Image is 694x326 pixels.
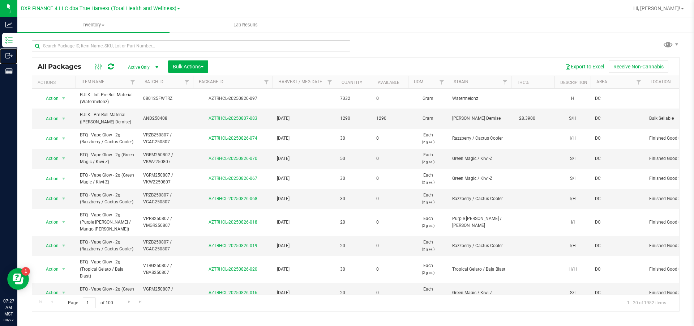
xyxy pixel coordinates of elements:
span: 20 [340,242,368,249]
span: [DATE] [277,155,331,162]
p: (2 g ea.) [412,269,444,276]
span: 0 [376,155,404,162]
span: [DATE] [277,242,331,249]
span: VRZB250807 / VCAC250807 [143,132,189,145]
span: Bulk Actions [173,64,204,69]
span: select [59,241,68,251]
span: Each [412,239,444,253]
span: Action [39,93,59,103]
span: All Packages [38,63,89,71]
button: Bulk Actions [168,60,208,73]
div: H [559,94,586,103]
a: Harvest / Mfg Date [278,79,322,84]
span: [DATE] [277,135,331,142]
span: Each [412,286,444,300]
span: Page of 100 [62,297,119,309]
span: 0 [376,242,404,249]
span: select [59,114,68,124]
a: AZTRHCL-20250826-067 [209,176,257,181]
a: Filter [261,76,273,88]
span: BTQ - Vape Glow - 2g (Purple [PERSON_NAME] / Mango [PERSON_NAME]) [80,212,134,233]
a: THC% [517,80,529,85]
span: VGRM250807 / VKWZ250807 [143,286,189,300]
a: Item Name [81,79,104,84]
span: 0 [376,95,404,102]
span: Green Magic / Kiwi-Z [452,289,507,296]
span: 28.3900 [515,113,539,124]
a: Area [596,79,607,84]
a: Package ID [199,79,223,84]
p: (2 g ea.) [412,199,444,206]
span: DC [595,115,641,122]
span: 0 [376,289,404,296]
button: Export to Excel [560,60,609,73]
span: DC [595,195,641,202]
span: 0 [376,175,404,182]
span: Green Magic / Kiwi-Z [452,175,507,182]
a: AZTRHCL-20250826-018 [209,220,257,225]
span: VRZB250807 / VCAC250807 [143,192,189,206]
span: 080125FWTRZ [143,95,189,102]
div: S/I [559,174,586,183]
span: 0 [376,219,404,226]
span: [DATE] [277,115,331,122]
div: S/I [559,289,586,297]
span: Action [39,288,59,298]
a: AZTRHCL-20250826-020 [209,267,257,272]
a: Filter [633,76,645,88]
span: Tropical Gelato / Baja Blast [452,266,507,273]
span: [DATE] [277,175,331,182]
span: 30 [340,266,368,273]
span: VGRM250807 / VKWZ250807 [143,152,189,165]
span: Each [412,192,444,206]
a: Lab Results [170,17,322,33]
span: Green Magic / Kiwi-Z [452,155,507,162]
div: I/H [559,195,586,203]
span: Action [39,114,59,124]
span: [DATE] [277,219,331,226]
a: Filter [499,76,511,88]
span: Hi, [PERSON_NAME]! [633,5,680,11]
span: [DATE] [277,195,331,202]
span: VRZB250807 / VCAC250807 [143,239,189,253]
span: 50 [340,155,368,162]
span: DC [595,135,641,142]
span: select [59,174,68,184]
span: Razzberry / Cactus Cooler [452,195,507,202]
div: I/H [559,134,586,143]
a: AZTRHCL-20250826-068 [209,196,257,201]
span: Razzberry / Cactus Cooler [452,242,507,249]
span: BTQ - Vape Glow - 2g (Razzberry / Cactus Cooler) [80,239,134,253]
span: Watermelonz [452,95,507,102]
span: DC [595,155,641,162]
span: DC [595,219,641,226]
a: Filter [181,76,193,88]
span: BULK - Pre-Roll Material ([PERSON_NAME] Demise) [80,111,134,125]
span: 0 [376,135,404,142]
span: BTQ - Vape Glow - 2g (Green Magic / Kiwi-Z) [80,152,134,165]
span: 0 [376,195,404,202]
a: Batch ID [145,79,163,84]
span: VPRB250807 / VMGR250807 [143,215,189,229]
span: DC [595,266,641,273]
span: select [59,134,68,144]
span: Each [412,152,444,165]
span: DC [595,175,641,182]
span: 1 - 20 of 1982 items [621,297,672,308]
a: AZTRHCL-20250826-019 [209,243,257,248]
a: Inventory [17,17,170,33]
a: Go to the next page [124,297,134,307]
span: DC [595,95,641,102]
span: Each [412,132,444,145]
span: DC [595,289,641,296]
a: Go to the last page [135,297,146,307]
span: 1290 [340,115,368,122]
span: 30 [340,195,368,202]
a: Strain [454,79,468,84]
span: Action [39,264,59,274]
span: Each [412,172,444,186]
p: (2 g ea.) [412,158,444,165]
span: Action [39,174,59,184]
a: Quantity [342,80,362,85]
